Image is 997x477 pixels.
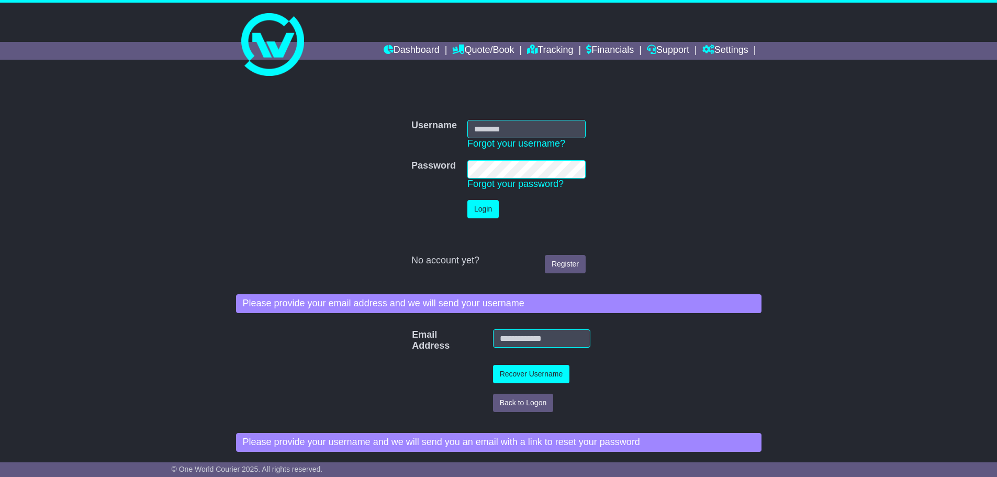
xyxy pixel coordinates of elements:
button: Recover Username [493,365,570,383]
a: Support [647,42,689,60]
label: Username [411,120,457,131]
span: © One World Courier 2025. All rights reserved. [172,465,323,473]
a: Forgot your username? [467,138,565,149]
div: Please provide your email address and we will send your username [236,294,761,313]
button: Login [467,200,499,218]
label: Email Address [407,329,425,352]
a: Quote/Book [452,42,514,60]
label: Password [411,160,456,172]
div: No account yet? [411,255,586,267]
div: Please provide your username and we will send you an email with a link to reset your password [236,433,761,452]
button: Back to Logon [493,394,554,412]
a: Dashboard [384,42,440,60]
a: Register [545,255,586,273]
a: Settings [702,42,748,60]
a: Tracking [527,42,573,60]
a: Forgot your password? [467,179,564,189]
a: Financials [586,42,634,60]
